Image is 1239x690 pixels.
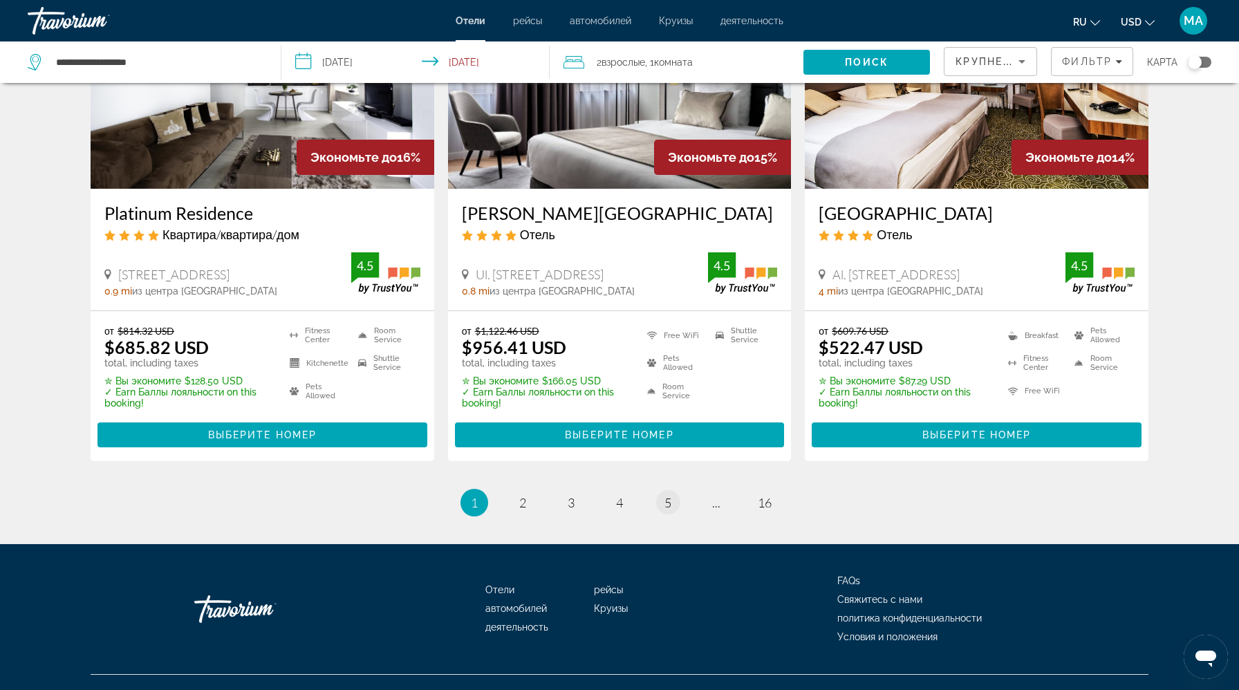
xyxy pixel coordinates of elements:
[550,41,803,83] button: Travelers: 2 adults, 0 children
[476,267,604,282] span: Ul. [STREET_ADDRESS]
[1062,56,1112,67] span: Фильтр
[812,425,1142,440] a: Выберите номер
[664,495,671,510] span: 5
[594,603,628,614] a: Круизы
[1051,47,1133,76] button: Filters
[1177,56,1211,68] button: Toggle map
[1025,150,1112,165] span: Экономьте до
[1121,12,1155,32] button: Change currency
[513,15,542,26] a: рейсы
[837,613,982,624] a: политика конфиденциальности
[819,227,1135,242] div: 4 star Hotel
[1073,17,1087,28] span: ru
[819,203,1135,223] a: [GEOGRAPHIC_DATA]
[462,337,566,357] ins: $956.41 USD
[819,286,838,297] span: 4 mi
[708,252,777,293] img: TrustYou guest rating badge
[351,325,420,346] li: Room Service
[475,325,539,337] del: $1,122.46 USD
[1121,17,1142,28] span: USD
[645,53,693,72] span: , 1
[1073,12,1100,32] button: Change language
[283,381,351,402] li: Pets Allowed
[819,337,923,357] ins: $522.47 USD
[118,325,174,337] del: $814.32 USD
[708,257,736,274] div: 4.5
[640,381,709,402] li: Room Service
[351,353,420,373] li: Shuttle Service
[194,588,333,630] a: Go Home
[104,375,181,386] span: ✮ Вы экономите
[104,375,272,386] p: $128.50 USD
[351,252,420,293] img: TrustYou guest rating badge
[712,495,720,510] span: ...
[455,425,785,440] a: Выберите номер
[485,622,548,633] span: деятельность
[1184,14,1203,28] span: MA
[832,267,960,282] span: Al. [STREET_ADDRESS]
[28,3,166,39] a: Travorium
[819,375,895,386] span: ✮ Вы экономите
[456,15,485,26] span: Отели
[720,15,783,26] a: деятельность
[838,286,983,297] span: из центра [GEOGRAPHIC_DATA]
[485,603,547,614] a: автомобилей
[616,495,623,510] span: 4
[668,150,754,165] span: Экономьте до
[462,375,539,386] span: ✮ Вы экономите
[104,337,209,357] ins: $685.82 USD
[132,286,277,297] span: из центра [GEOGRAPHIC_DATA]
[97,422,427,447] button: Выберите номер
[837,631,938,642] a: Условия и положения
[654,140,791,175] div: 15%
[819,375,991,386] p: $87.29 USD
[956,53,1025,70] mat-select: Sort by
[104,357,272,369] p: total, including taxes
[462,375,630,386] p: $166.05 USD
[91,489,1148,516] nav: Pagination
[837,594,922,605] span: Свяжитесь с нами
[462,386,630,409] p: ✓ Earn Баллы лояльности on this booking!
[310,150,397,165] span: Экономьте до
[462,203,778,223] a: [PERSON_NAME][GEOGRAPHIC_DATA]
[565,429,673,440] span: Выберите номер
[485,584,514,595] a: Отели
[462,325,472,337] span: от
[594,584,623,595] a: рейсы
[1068,325,1134,346] li: Pets Allowed
[1012,140,1148,175] div: 14%
[570,15,631,26] a: автомобилей
[162,227,299,242] span: Квартира/квартира/дом
[877,227,912,242] span: Отель
[819,325,828,337] span: от
[283,325,351,346] li: Fitness Center
[640,353,709,373] li: Pets Allowed
[351,257,379,274] div: 4.5
[55,52,260,73] input: Search hotel destination
[520,227,555,242] span: Отель
[654,57,693,68] span: Комната
[602,57,645,68] span: Взрослые
[1001,325,1068,346] li: Breakfast
[819,357,991,369] p: total, including taxes
[104,203,420,223] a: Platinum Residence
[1065,257,1093,274] div: 4.5
[1068,353,1134,373] li: Room Service
[837,575,860,586] a: FAQs
[462,286,490,297] span: 0.8 mi
[819,386,991,409] p: ✓ Earn Баллы лояльности on this booking!
[803,50,931,75] button: Search
[462,227,778,242] div: 4 star Hotel
[812,422,1142,447] button: Выберите номер
[832,325,888,337] del: $609.76 USD
[1175,6,1211,35] button: User Menu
